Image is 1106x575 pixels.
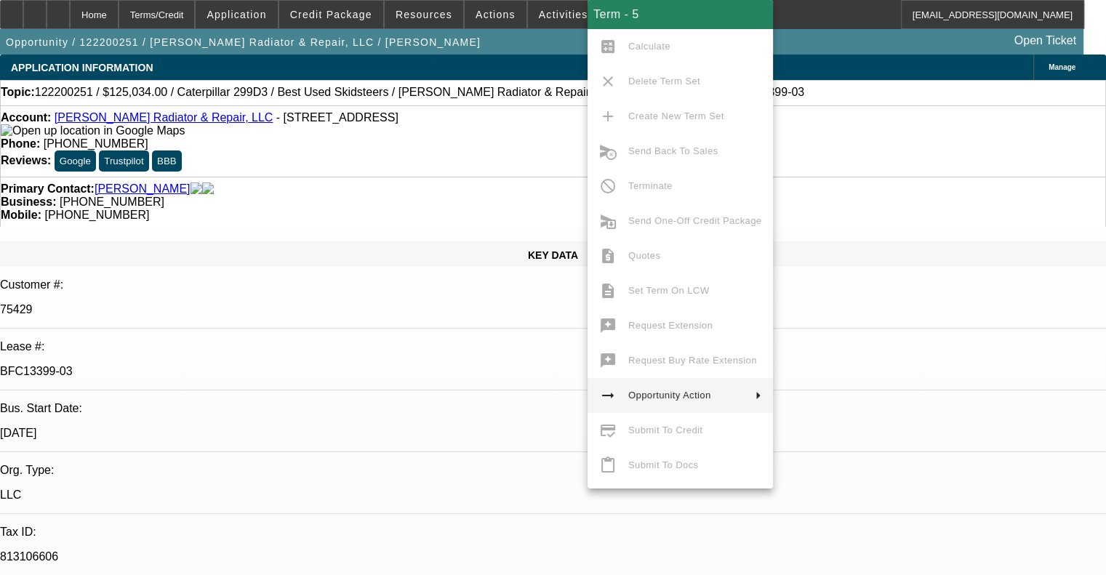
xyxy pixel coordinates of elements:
[191,182,202,196] img: facebook-icon.png
[279,1,383,28] button: Credit Package
[1,86,35,99] strong: Topic:
[628,390,711,401] span: Opportunity Action
[1,209,41,221] strong: Mobile:
[539,9,588,20] span: Activities
[1009,28,1082,53] a: Open Ticket
[528,1,599,28] button: Activities
[202,182,214,196] img: linkedin-icon.png
[599,387,617,404] mat-icon: arrow_right_alt
[6,36,481,48] span: Opportunity / 122200251 / [PERSON_NAME] Radiator & Repair, LLC / [PERSON_NAME]
[476,9,516,20] span: Actions
[290,9,372,20] span: Credit Package
[207,9,266,20] span: Application
[152,150,182,172] button: BBB
[276,111,398,124] span: - [STREET_ADDRESS]
[99,150,148,172] button: Trustpilot
[1,124,185,137] img: Open up location in Google Maps
[55,150,96,172] button: Google
[528,249,578,261] span: KEY DATA
[35,86,804,99] span: 122200251 / $125,034.00 / Caterpillar 299D3 / Best Used Skidsteers / [PERSON_NAME] Radiator & Rep...
[1,154,51,166] strong: Reviews:
[44,137,148,150] span: [PHONE_NUMBER]
[60,196,164,208] span: [PHONE_NUMBER]
[1,124,185,137] a: View Google Maps
[385,1,463,28] button: Resources
[1,196,56,208] strong: Business:
[196,1,277,28] button: Application
[1,137,40,150] strong: Phone:
[465,1,526,28] button: Actions
[11,62,153,73] span: APPLICATION INFORMATION
[1049,63,1075,71] span: Manage
[1,182,95,196] strong: Primary Contact:
[95,182,191,196] a: [PERSON_NAME]
[44,209,149,221] span: [PHONE_NUMBER]
[1,111,51,124] strong: Account:
[396,9,452,20] span: Resources
[55,111,273,124] a: [PERSON_NAME] Radiator & Repair, LLC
